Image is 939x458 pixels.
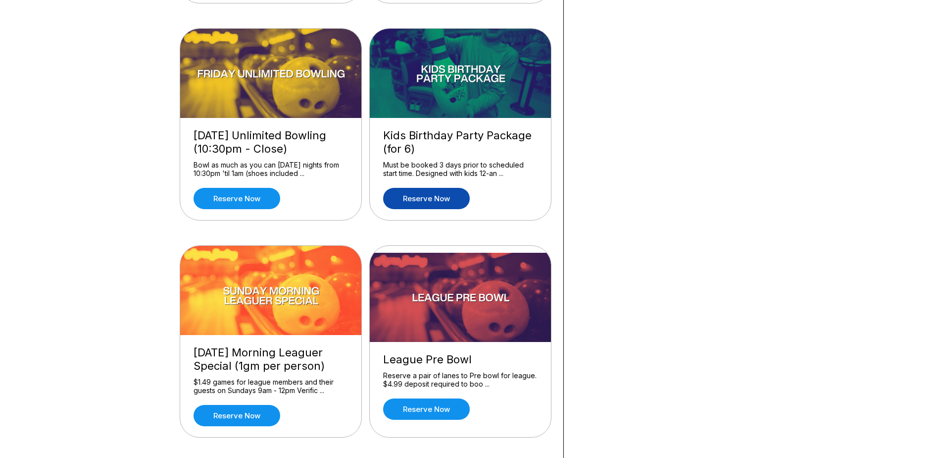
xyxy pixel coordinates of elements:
[383,353,538,366] div: League Pre Bowl
[383,399,470,420] a: Reserve now
[383,371,538,389] div: Reserve a pair of lanes to Pre bowl for league. $4.99 deposit required to boo ...
[194,405,280,426] a: Reserve now
[370,29,552,118] img: Kids Birthday Party Package (for 6)
[180,29,362,118] img: Friday Unlimited Bowling (10:30pm - Close)
[194,129,348,156] div: [DATE] Unlimited Bowling (10:30pm - Close)
[370,253,552,342] img: League Pre Bowl
[194,161,348,178] div: Bowl as much as you can [DATE] nights from 10:30pm 'til 1am (shoes included ...
[180,246,362,335] img: Sunday Morning Leaguer Special (1gm per person)
[194,188,280,209] a: Reserve now
[383,129,538,156] div: Kids Birthday Party Package (for 6)
[383,161,538,178] div: Must be booked 3 days prior to scheduled start time. Designed with kids 12-an ...
[194,378,348,395] div: $1.49 games for league members and their guests on Sundays 9am - 12pm Verific ...
[383,188,470,209] a: Reserve now
[194,346,348,373] div: [DATE] Morning Leaguer Special (1gm per person)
